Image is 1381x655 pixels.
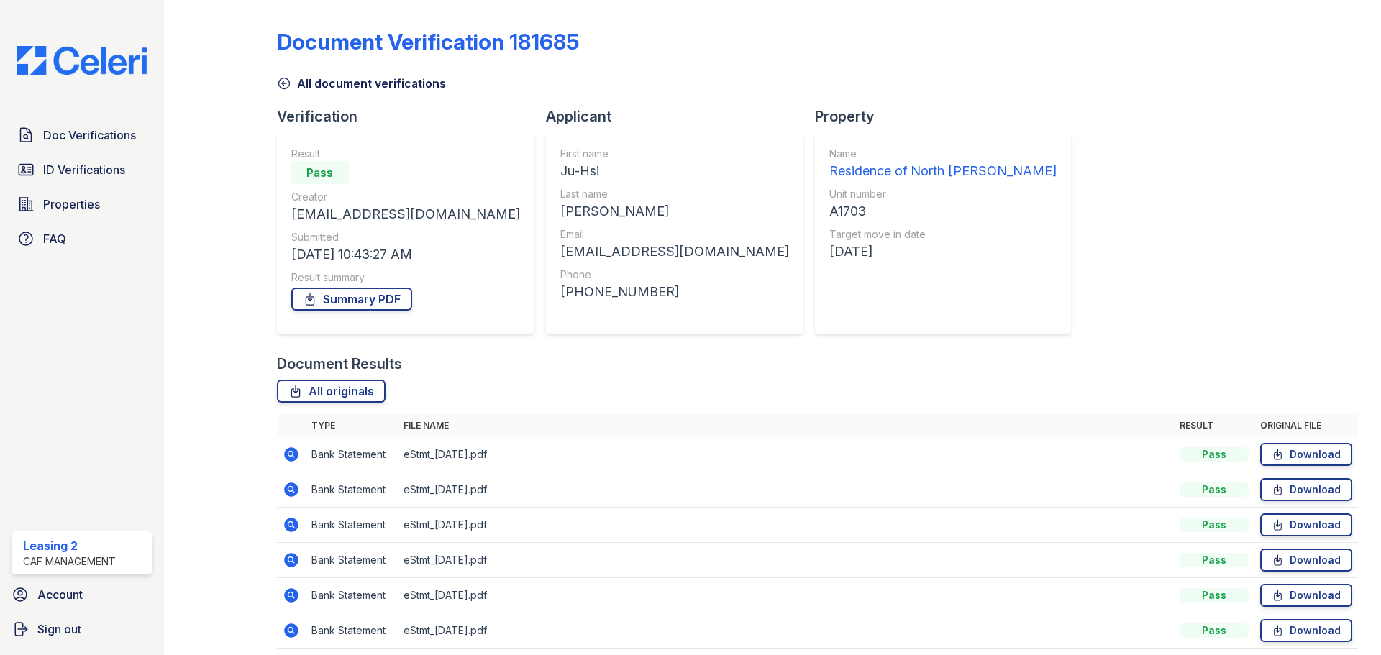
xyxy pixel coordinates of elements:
[398,613,1174,649] td: eStmt_[DATE].pdf
[815,106,1083,127] div: Property
[829,227,1057,242] div: Target move in date
[306,414,398,437] th: Type
[1180,623,1249,638] div: Pass
[1180,553,1249,567] div: Pass
[23,537,116,554] div: Leasing 2
[43,196,100,213] span: Properties
[23,554,116,569] div: CAF Management
[277,354,402,374] div: Document Results
[1260,478,1352,501] a: Download
[560,282,789,302] div: [PHONE_NUMBER]
[37,620,81,638] span: Sign out
[6,615,158,643] a: Sign out
[277,75,446,92] a: All document verifications
[1260,619,1352,642] a: Download
[560,242,789,262] div: [EMAIL_ADDRESS][DOMAIN_NAME]
[37,586,83,603] span: Account
[829,242,1057,262] div: [DATE]
[1180,518,1249,532] div: Pass
[560,161,789,181] div: Ju-Hsi
[1260,513,1352,536] a: Download
[398,437,1174,472] td: eStmt_[DATE].pdf
[829,161,1057,181] div: Residence of North [PERSON_NAME]
[306,508,398,543] td: Bank Statement
[829,147,1057,161] div: Name
[291,204,520,224] div: [EMAIL_ADDRESS][DOMAIN_NAME]
[291,161,349,184] div: Pass
[1260,549,1352,572] a: Download
[829,187,1057,201] div: Unit number
[291,147,520,161] div: Result
[398,578,1174,613] td: eStmt_[DATE].pdf
[12,121,152,150] a: Doc Verifications
[12,155,152,184] a: ID Verifications
[1180,588,1249,603] div: Pass
[560,227,789,242] div: Email
[560,267,789,282] div: Phone
[43,230,66,247] span: FAQ
[306,578,398,613] td: Bank Statement
[12,190,152,219] a: Properties
[306,437,398,472] td: Bank Statement
[560,187,789,201] div: Last name
[398,472,1174,508] td: eStmt_[DATE].pdf
[560,147,789,161] div: First name
[306,472,398,508] td: Bank Statement
[398,543,1174,578] td: eStmt_[DATE].pdf
[43,161,125,178] span: ID Verifications
[6,46,158,75] img: CE_Logo_Blue-a8612792a0a2168367f1c8372b55b34899dd931a85d93a1a3d3e32e68fde9ad4.png
[546,106,815,127] div: Applicant
[291,190,520,204] div: Creator
[306,613,398,649] td: Bank Statement
[277,380,386,403] a: All originals
[6,580,158,609] a: Account
[829,201,1057,221] div: A1703
[291,244,520,265] div: [DATE] 10:43:27 AM
[1180,447,1249,462] div: Pass
[277,29,579,55] div: Document Verification 181685
[560,201,789,221] div: [PERSON_NAME]
[1174,414,1254,437] th: Result
[277,106,546,127] div: Verification
[12,224,152,253] a: FAQ
[291,270,520,285] div: Result summary
[291,230,520,244] div: Submitted
[1260,584,1352,607] a: Download
[1254,414,1358,437] th: Original file
[43,127,136,144] span: Doc Verifications
[1180,482,1249,497] div: Pass
[398,508,1174,543] td: eStmt_[DATE].pdf
[398,414,1174,437] th: File name
[1260,443,1352,466] a: Download
[829,147,1057,181] a: Name Residence of North [PERSON_NAME]
[306,543,398,578] td: Bank Statement
[291,288,412,311] a: Summary PDF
